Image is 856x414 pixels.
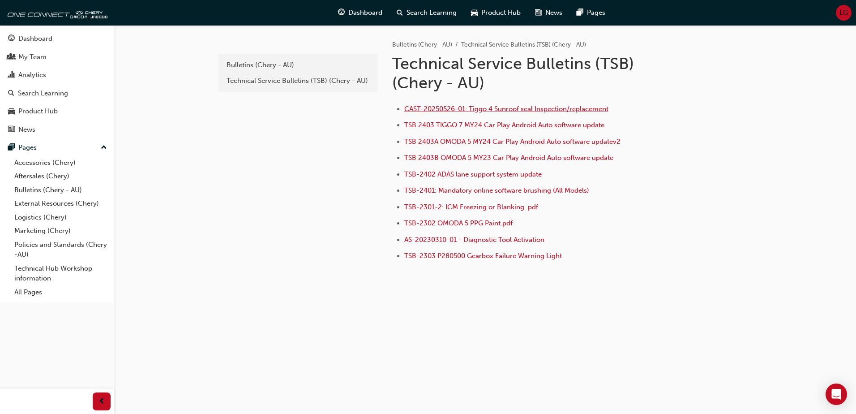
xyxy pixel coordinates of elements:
a: External Resources (Chery) [11,197,111,211]
a: TSB 2403B OMODA 5 MY23 Car Play Android Auto software update [404,154,613,162]
a: Dashboard [4,30,111,47]
span: Search Learning [407,8,457,18]
a: Search Learning [4,85,111,102]
a: Aftersales (Chery) [11,169,111,183]
div: Technical Service Bulletins (TSB) (Chery - AU) [227,76,370,86]
span: search-icon [8,90,14,98]
a: Analytics [4,67,111,83]
a: search-iconSearch Learning [389,4,464,22]
span: news-icon [8,126,15,134]
a: Policies and Standards (Chery -AU) [11,238,111,262]
a: Accessories (Chery) [11,156,111,170]
span: car-icon [8,108,15,116]
a: TSB 2403A OMODA 5 MY24 Car Play Android Auto software updatev2 [404,138,621,146]
a: Bulletins (Chery - AU) [222,57,374,73]
div: Search Learning [18,88,68,99]
span: pages-icon [8,144,15,152]
a: Product Hub [4,103,111,120]
a: TSB-2303 P280500 Gearbox Failure Warning Light [404,252,562,260]
img: oneconnect [4,4,107,22]
span: Dashboard [348,8,382,18]
a: All Pages [11,285,111,299]
span: news-icon [535,7,542,18]
div: My Team [18,52,47,62]
span: News [545,8,562,18]
a: CAST-20250526-01: Tiggo 4 Sunroof seal Inspection/replacement [404,105,608,113]
a: Bulletins (Chery - AU) [392,41,452,48]
a: TSB 2403 TIGGO 7 MY24 Car Play Android Auto software update [404,121,604,129]
span: prev-icon [98,396,105,407]
span: up-icon [101,142,107,154]
span: people-icon [8,53,15,61]
a: guage-iconDashboard [331,4,389,22]
a: Bulletins (Chery - AU) [11,183,111,197]
a: TSB-2302 OMODA 5 PPG Paint.pdf [404,219,513,227]
div: Product Hub [18,106,58,116]
a: TSB-2402 ADAS lane support system update [404,170,542,178]
a: AS-20230310-01 - Diagnostic Tool Activation [404,236,544,244]
a: News [4,121,111,138]
span: chart-icon [8,71,15,79]
button: DashboardMy TeamAnalyticsSearch LearningProduct HubNews [4,29,111,139]
a: Technical Service Bulletins (TSB) (Chery - AU) [222,73,374,89]
button: Pages [4,139,111,156]
div: Open Intercom Messenger [826,384,847,405]
span: Pages [587,8,605,18]
a: Logistics (Chery) [11,211,111,224]
li: Technical Service Bulletins (TSB) (Chery - AU) [461,40,586,50]
a: news-iconNews [528,4,569,22]
a: TSB-2401: Mandatory online software brushing (All Models) [404,186,589,194]
div: Dashboard [18,34,52,44]
div: Pages [18,142,37,153]
a: pages-iconPages [569,4,612,22]
span: pages-icon [577,7,583,18]
h1: Technical Service Bulletins (TSB) (Chery - AU) [392,54,686,93]
a: Technical Hub Workshop information [11,262,111,285]
span: search-icon [397,7,403,18]
span: LG [839,8,848,18]
a: car-iconProduct Hub [464,4,528,22]
div: Analytics [18,70,46,80]
button: LG [836,5,852,21]
a: Marketing (Chery) [11,224,111,238]
span: guage-icon [338,7,345,18]
a: My Team [4,49,111,65]
span: guage-icon [8,35,15,43]
span: car-icon [471,7,478,18]
div: Bulletins (Chery - AU) [227,60,370,70]
a: TSB-2301-2: ICM Freezing or Blanking .pdf [404,203,538,211]
div: News [18,125,35,135]
span: Product Hub [481,8,521,18]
